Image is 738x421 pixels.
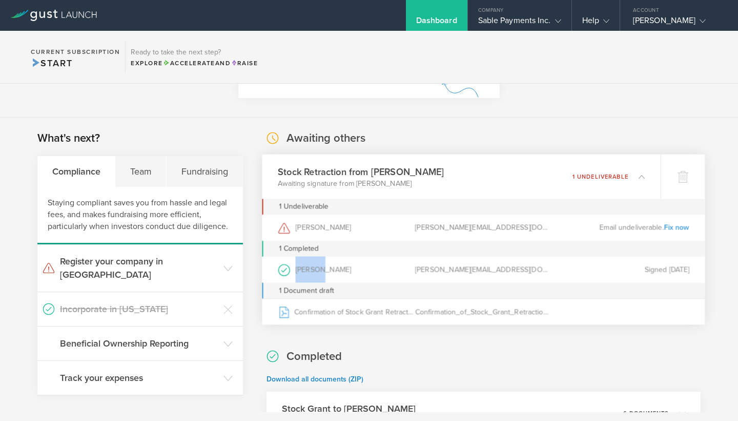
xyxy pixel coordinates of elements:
[131,49,258,56] h3: Ready to take the next step?
[115,156,167,187] div: Team
[262,283,705,299] div: 1 Document draft
[37,156,115,187] div: Compliance
[415,299,552,324] div: Confirmation_of_Stock_Grant_Retraction_Debjit_Sakar.pdf
[415,215,552,241] div: [PERSON_NAME][EMAIL_ADDRESS][DOMAIN_NAME]
[37,187,243,244] div: Staying compliant saves you from hassle and legal fees, and makes fundraising more efficient, par...
[262,241,705,257] div: 1 Completed
[416,15,457,31] div: Dashboard
[278,215,415,241] div: [PERSON_NAME]
[60,337,218,350] h3: Beneficial Ownership Reporting
[552,257,689,283] div: Signed [DATE]
[163,60,231,67] span: and
[664,223,689,232] a: Fix now
[167,156,242,187] div: Fundraising
[37,131,100,146] h2: What's next?
[286,349,342,364] h2: Completed
[163,60,215,67] span: Accelerate
[572,174,628,179] p: 1 undeliverable
[231,60,258,67] span: Raise
[278,299,415,324] div: Confirmation of Stock Grant Retraction
[278,178,444,188] p: Awaiting signature from [PERSON_NAME]
[582,15,609,31] div: Help
[478,15,561,31] div: Sable Payments Inc.
[278,165,444,179] h3: Stock Retraction from [PERSON_NAME]
[125,41,263,73] div: Ready to take the next step?ExploreAccelerateandRaise
[279,199,329,215] div: 1 Undeliverable
[60,302,218,316] h3: Incorporate in [US_STATE]
[60,255,218,281] h3: Register your company in [GEOGRAPHIC_DATA]
[31,58,72,69] span: Start
[687,372,738,421] iframe: Chat Widget
[278,257,415,283] div: [PERSON_NAME]
[415,257,552,283] div: [PERSON_NAME][EMAIL_ADDRESS][DOMAIN_NAME]
[266,375,363,384] a: Download all documents (ZIP)
[552,215,689,241] div: Email undeliverable.
[623,411,669,416] p: 6 documents
[286,131,365,146] h2: Awaiting others
[633,15,720,31] div: [PERSON_NAME]
[31,49,120,55] h2: Current Subscription
[131,59,258,68] div: Explore
[60,371,218,385] h3: Track your expenses
[282,402,416,415] h3: Stock Grant to [PERSON_NAME]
